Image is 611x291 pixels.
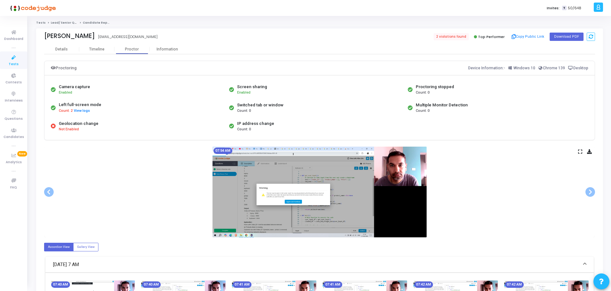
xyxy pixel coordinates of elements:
span: Questions [4,116,23,122]
span: 2 violations found [434,33,469,40]
div: Proctor [114,47,150,52]
span: Tests [9,62,19,67]
span: Count: 0 [416,90,429,96]
span: Candidates [4,134,24,140]
span: FAQ [10,185,17,190]
div: [PERSON_NAME] [44,32,95,40]
div: Multiple Monitor Detection [416,102,468,108]
div: Left full-screen mode [59,102,101,108]
mat-chip: 07:42 AM [505,281,524,288]
span: Count: 2 [59,108,73,114]
label: Accordion View [44,243,73,251]
span: New [17,151,27,157]
div: Information [150,47,185,52]
div: IP address change [237,120,274,127]
span: Contests [5,80,22,85]
mat-chip: 07:54 AM [213,148,232,154]
div: Camera capture [59,84,90,90]
span: Analytics [6,160,22,165]
span: Dashboard [4,36,23,42]
div: Proctoring stopped [416,84,454,90]
span: Not Enabled [59,127,79,132]
span: Count: 0 [237,127,251,132]
div: [EMAIL_ADDRESS][DOMAIN_NAME] [98,34,158,40]
button: Copy Public Link [510,32,546,42]
div: Screen sharing [237,84,267,90]
span: Interviews [5,98,23,103]
span: Candidate Report [83,21,112,25]
div: Details [55,47,68,52]
div: Proctoring [51,64,77,72]
label: Invites: [547,5,560,11]
mat-chip: 07:40 AM [142,281,161,288]
mat-chip: 07:41 AM [233,281,251,288]
mat-panel-title: [DATE] 7 AM [53,261,578,268]
mat-expansion-panel-header: [DATE] 7 AM [45,257,594,273]
div: Device Information:- [468,64,589,72]
span: Count: 0 [416,108,429,114]
span: T [562,6,566,11]
span: Windows 10 [514,66,535,70]
a: Tests [36,21,46,25]
mat-chip: 07:42 AM [414,281,433,288]
nav: breadcrumb [36,21,603,25]
span: Enabled [237,90,251,95]
label: Gallery View [73,243,98,251]
button: View logs [73,108,90,114]
span: Desktop [573,66,588,70]
span: Count: 0 [237,108,251,114]
span: 50/648 [568,5,581,11]
button: Download PDF [550,33,584,41]
a: Lead/ Senior Quality Engineer Test 1 [51,21,108,25]
span: Chrome 139 [543,66,565,70]
div: Switched tab or window [237,102,283,108]
mat-chip: 07:41 AM [323,281,342,288]
mat-chip: 07:40 AM [51,281,70,288]
span: Enabled [59,90,72,95]
span: Top Performer [478,34,505,39]
div: Timeline [89,47,104,52]
div: Geolocation change [59,120,98,127]
img: screenshot-1755743080326.jpeg [213,147,427,237]
img: logo [8,2,56,14]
